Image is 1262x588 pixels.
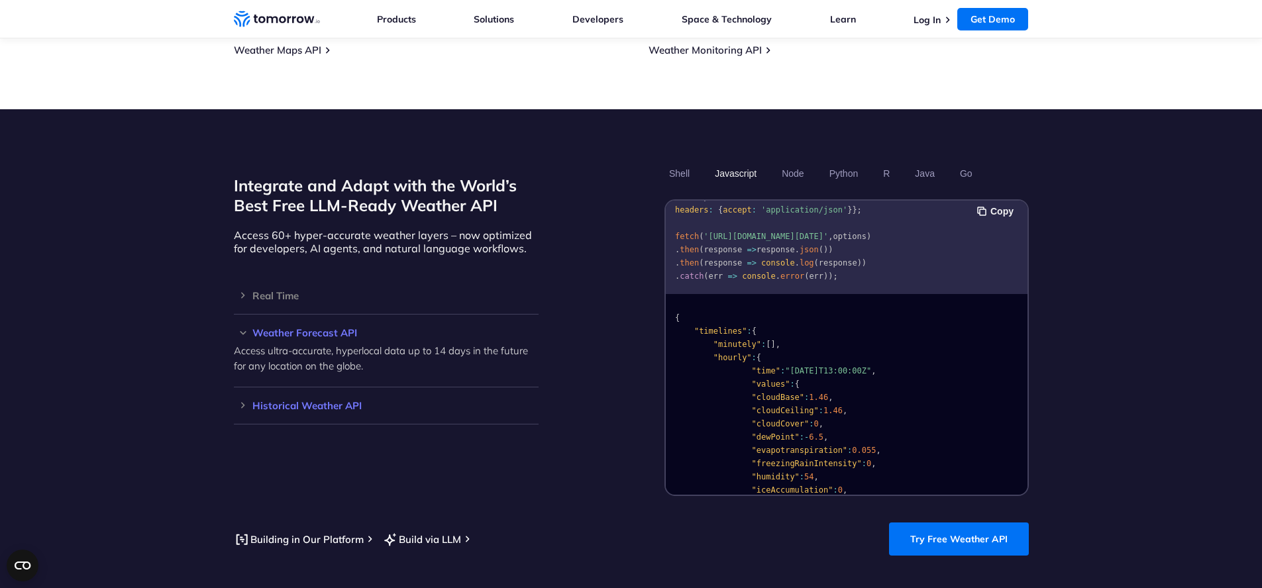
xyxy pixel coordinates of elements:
a: Learn [830,13,856,25]
span: : [804,393,809,402]
button: Go [955,162,976,185]
span: . [675,245,680,254]
span: response [818,258,857,268]
span: ( [804,271,809,281]
div: Historical Weather API [234,401,539,411]
span: }; [852,205,861,215]
span: log [799,258,814,268]
span: : [833,485,837,495]
span: : [799,472,804,481]
span: => [747,258,756,268]
span: { [751,326,756,336]
span: ( [699,245,704,254]
span: "dewPoint" [751,432,799,442]
span: error [780,271,804,281]
span: ); [828,271,837,281]
span: "time" [751,366,780,375]
button: Javascript [710,162,761,185]
span: 0.055 [852,446,876,455]
span: "humidity" [751,472,799,481]
span: => [727,271,737,281]
span: { [675,313,680,322]
h3: Weather Forecast API [234,328,539,338]
span: : [847,446,852,455]
span: ] [770,340,775,349]
span: ) [823,245,828,254]
span: headers [675,205,709,215]
button: Java [910,162,939,185]
a: Get Demo [957,8,1028,30]
span: { [742,192,747,201]
span: 0 [867,459,871,468]
span: 1.46 [823,406,842,415]
button: R [878,162,894,185]
p: Access ultra-accurate, hyperlocal data up to 14 days in the future for any location on the globe. [234,343,539,373]
button: Copy [977,204,1018,219]
span: const [675,192,699,201]
button: Shell [664,162,694,185]
a: Products [377,13,416,25]
span: , [876,446,880,455]
span: ) [823,271,828,281]
button: Python [824,162,863,185]
span: . [675,271,680,281]
span: then [680,245,699,254]
span: '[URL][DOMAIN_NAME][DATE]' [704,232,828,241]
span: fetch [675,232,699,241]
span: : [775,192,780,201]
span: , [871,366,876,375]
span: } [847,205,852,215]
span: "values" [751,379,790,389]
span: err [708,271,723,281]
span: ( [818,245,823,254]
span: => [747,245,756,254]
a: Log In [914,14,941,26]
span: console [761,258,795,268]
span: "cloudCeiling" [751,406,818,415]
span: "[DATE]T13:00:00Z" [785,366,871,375]
button: Open CMP widget [7,550,38,581]
span: , [775,340,780,349]
span: . [775,271,780,281]
a: Try Free Weather API [889,522,1029,556]
span: : [747,326,751,336]
button: Node [777,162,808,185]
span: options [699,192,733,201]
span: "evapotranspiration" [751,446,847,455]
span: accept [723,205,751,215]
span: , [814,472,818,481]
span: ( [699,258,704,268]
span: 54 [804,472,814,481]
span: . [794,245,799,254]
a: Developers [572,13,623,25]
span: : [818,406,823,415]
span: : [751,353,756,362]
span: ( [699,232,704,241]
span: , [871,459,876,468]
span: , [823,432,828,442]
span: response [756,245,794,254]
span: ) [861,258,866,268]
span: "iceAccumulation" [751,485,833,495]
span: 'application/json' [761,205,847,215]
a: Space & Technology [682,13,772,25]
span: [ [766,340,770,349]
span: { [718,205,723,215]
span: then [680,258,699,268]
span: catch [680,271,704,281]
span: "cloudCover" [751,419,809,428]
span: 'GET' [785,192,809,201]
span: "cloudBase" [751,393,804,402]
span: : [761,340,766,349]
span: response [704,245,742,254]
span: : [790,379,794,389]
span: : [751,205,756,215]
span: json [799,245,818,254]
span: : [809,419,814,428]
span: 0 [814,419,818,428]
span: "minutely" [713,340,761,349]
span: , [828,393,833,402]
span: response [704,258,742,268]
span: = [732,192,737,201]
span: { [794,379,799,389]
